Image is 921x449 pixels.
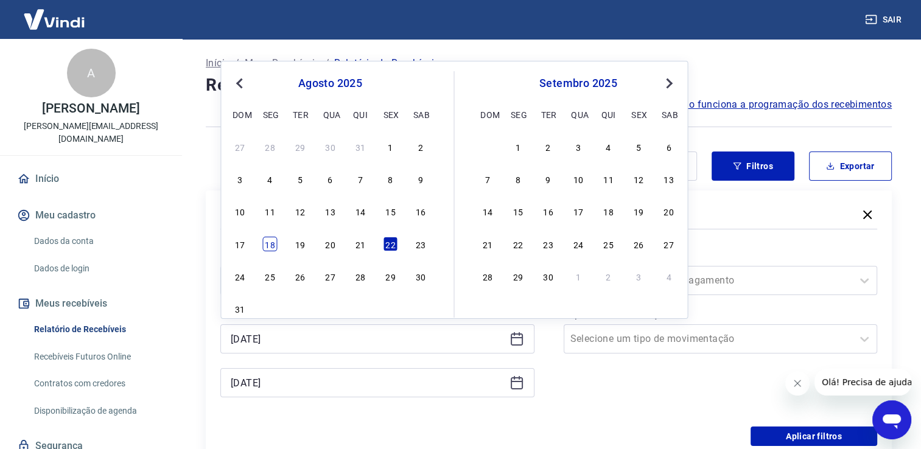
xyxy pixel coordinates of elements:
div: Choose quarta-feira, 30 de julho de 2025 [323,139,337,154]
input: Data final [231,374,505,392]
div: Choose terça-feira, 2 de setembro de 2025 [293,301,307,316]
div: Choose terça-feira, 9 de setembro de 2025 [541,172,555,186]
div: Choose quinta-feira, 25 de setembro de 2025 [601,237,616,251]
div: ter [293,107,307,122]
iframe: Fechar mensagem [785,371,810,395]
div: Choose sábado, 20 de setembro de 2025 [662,204,676,218]
div: Choose quinta-feira, 21 de agosto de 2025 [353,237,368,251]
div: Choose quarta-feira, 10 de setembro de 2025 [571,172,586,186]
div: Choose domingo, 17 de agosto de 2025 [233,237,247,251]
div: sab [413,107,428,122]
button: Aplicar filtros [751,426,877,446]
div: Choose quinta-feira, 4 de setembro de 2025 [353,301,368,316]
a: Saiba como funciona a programação dos recebimentos [640,97,892,112]
div: Choose domingo, 31 de agosto de 2025 [233,301,247,316]
button: Next Month [662,76,676,91]
div: Choose sexta-feira, 22 de agosto de 2025 [383,237,397,251]
input: Data inicial [231,330,505,348]
div: Choose quarta-feira, 20 de agosto de 2025 [323,237,337,251]
div: Choose segunda-feira, 1 de setembro de 2025 [263,301,278,316]
div: Choose segunda-feira, 22 de setembro de 2025 [511,237,525,251]
div: Choose sexta-feira, 15 de agosto de 2025 [383,204,397,218]
div: Choose sábado, 30 de agosto de 2025 [413,269,428,284]
div: Choose quinta-feira, 28 de agosto de 2025 [353,269,368,284]
div: A [67,49,116,97]
div: Choose quarta-feira, 13 de agosto de 2025 [323,204,337,218]
div: qui [353,107,368,122]
div: Choose sexta-feira, 8 de agosto de 2025 [383,172,397,186]
div: Choose sábado, 16 de agosto de 2025 [413,204,428,218]
div: Choose domingo, 14 de setembro de 2025 [480,204,495,218]
div: Choose domingo, 3 de agosto de 2025 [233,172,247,186]
div: setembro 2025 [479,76,678,91]
div: Choose segunda-feira, 15 de setembro de 2025 [511,204,525,218]
div: Choose segunda-feira, 11 de agosto de 2025 [263,204,278,218]
div: Choose sábado, 6 de setembro de 2025 [413,301,428,316]
div: Choose sexta-feira, 5 de setembro de 2025 [383,301,397,316]
div: Choose domingo, 10 de agosto de 2025 [233,204,247,218]
button: Exportar [809,151,892,181]
a: Início [15,165,167,192]
div: Choose domingo, 28 de setembro de 2025 [480,269,495,284]
div: ter [541,107,555,122]
div: qui [601,107,616,122]
a: Relatório de Recebíveis [29,317,167,342]
p: / [325,56,329,71]
div: Choose terça-feira, 23 de setembro de 2025 [541,237,555,251]
span: Olá! Precisa de ajuda? [7,9,102,18]
iframe: Botão para abrir a janela de mensagens [872,400,911,439]
div: Choose terça-feira, 5 de agosto de 2025 [293,172,307,186]
div: Choose sábado, 4 de outubro de 2025 [662,269,676,284]
a: Início [206,56,230,71]
iframe: Mensagem da empresa [814,369,911,395]
div: Choose sexta-feira, 5 de setembro de 2025 [631,139,646,154]
div: Choose quinta-feira, 18 de setembro de 2025 [601,204,616,218]
label: Tipo de Movimentação [566,307,875,322]
a: Dados de login [29,256,167,281]
div: Choose terça-feira, 16 de setembro de 2025 [541,204,555,218]
div: Choose domingo, 21 de setembro de 2025 [480,237,495,251]
div: month 2025-09 [479,137,678,285]
div: Choose quinta-feira, 4 de setembro de 2025 [601,139,616,154]
div: Choose terça-feira, 29 de julho de 2025 [293,139,307,154]
div: Choose quarta-feira, 3 de setembro de 2025 [323,301,337,316]
div: Choose quinta-feira, 7 de agosto de 2025 [353,172,368,186]
div: Choose segunda-feira, 25 de agosto de 2025 [263,269,278,284]
div: sab [662,107,676,122]
div: Choose segunda-feira, 4 de agosto de 2025 [263,172,278,186]
p: / [235,56,239,71]
div: Choose segunda-feira, 29 de setembro de 2025 [511,269,525,284]
div: Choose sábado, 13 de setembro de 2025 [662,172,676,186]
div: Choose quinta-feira, 31 de julho de 2025 [353,139,368,154]
div: Choose quinta-feira, 2 de outubro de 2025 [601,269,616,284]
div: Choose quarta-feira, 1 de outubro de 2025 [571,269,586,284]
a: Dados da conta [29,229,167,254]
div: seg [511,107,525,122]
div: Choose terça-feira, 2 de setembro de 2025 [541,139,555,154]
div: sex [383,107,397,122]
div: Choose sexta-feira, 26 de setembro de 2025 [631,237,646,251]
div: dom [233,107,247,122]
div: Choose segunda-feira, 28 de julho de 2025 [263,139,278,154]
div: Choose terça-feira, 19 de agosto de 2025 [293,237,307,251]
a: Meus Recebíveis [245,56,320,71]
div: Choose sábado, 6 de setembro de 2025 [662,139,676,154]
div: Choose domingo, 7 de setembro de 2025 [480,172,495,186]
label: Forma de Pagamento [566,249,875,263]
div: Choose sexta-feira, 29 de agosto de 2025 [383,269,397,284]
div: Choose sexta-feira, 3 de outubro de 2025 [631,269,646,284]
p: Relatório de Recebíveis [334,56,439,71]
div: Choose domingo, 24 de agosto de 2025 [233,269,247,284]
div: dom [480,107,495,122]
div: Choose terça-feira, 26 de agosto de 2025 [293,269,307,284]
div: qua [571,107,586,122]
div: Choose domingo, 27 de julho de 2025 [233,139,247,154]
div: Choose quarta-feira, 6 de agosto de 2025 [323,172,337,186]
div: Choose domingo, 31 de agosto de 2025 [480,139,495,154]
div: Choose sábado, 2 de agosto de 2025 [413,139,428,154]
div: Choose sexta-feira, 12 de setembro de 2025 [631,172,646,186]
div: Choose quarta-feira, 3 de setembro de 2025 [571,139,586,154]
div: Choose terça-feira, 12 de agosto de 2025 [293,204,307,218]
